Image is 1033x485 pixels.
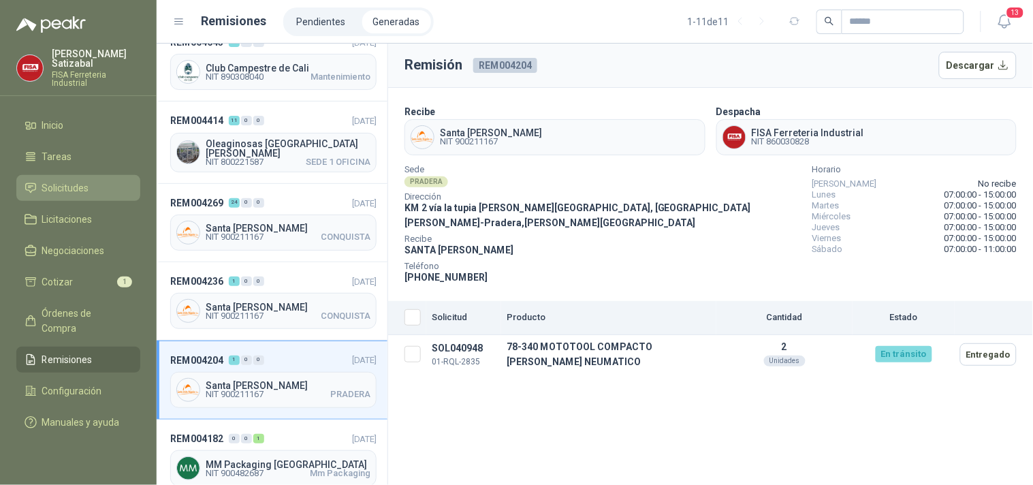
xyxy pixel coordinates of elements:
[752,128,864,138] span: FISA Ferreteria Industrial
[944,222,1017,233] span: 07:00:00 - 15:00:00
[206,460,370,469] span: MM Packaging [GEOGRAPHIC_DATA]
[52,71,140,87] p: FISA Ferreteria Industrial
[404,54,462,76] h3: Remisión
[960,343,1017,366] button: Entregado
[440,128,542,138] span: Santa [PERSON_NAME]
[16,238,140,264] a: Negociaciones
[723,126,746,148] img: Company Logo
[241,434,252,443] div: 0
[404,236,801,242] span: Recibe
[752,138,864,146] span: NIT 860030828
[411,126,434,148] img: Company Logo
[17,55,43,81] img: Company Logo
[229,116,240,125] div: 11
[352,434,377,444] span: [DATE]
[16,378,140,404] a: Configuración
[157,101,387,183] a: REM0044141100[DATE] Company LogoOleaginosas [GEOGRAPHIC_DATA][PERSON_NAME]NIT 800221587SEDE 1 OFI...
[473,58,537,73] span: REM004204
[16,206,140,232] a: Licitaciones
[241,277,252,286] div: 0
[311,73,370,81] span: Mantenimiento
[206,302,370,312] span: Santa [PERSON_NAME]
[404,245,513,255] span: SANTA [PERSON_NAME]
[812,166,1017,173] span: Horario
[229,434,240,443] div: 0
[206,381,370,390] span: Santa [PERSON_NAME]
[404,193,801,200] span: Dirección
[812,200,840,211] span: Martes
[501,301,716,335] th: Producto
[42,212,93,227] span: Licitaciones
[812,189,836,200] span: Lunes
[716,106,761,117] b: Despacha
[177,141,200,163] img: Company Logo
[404,263,801,270] span: Teléfono
[426,335,501,374] td: SOL040948
[16,144,140,170] a: Tareas
[206,73,264,81] span: NIT 890308040
[404,202,751,228] span: KM 2 vía la tupia [PERSON_NAME][GEOGRAPHIC_DATA], [GEOGRAPHIC_DATA][PERSON_NAME] - Pradera , [PER...
[16,175,140,201] a: Solicitudes
[206,390,264,398] span: NIT 900211167
[170,113,223,128] span: REM004414
[812,244,843,255] span: Sábado
[42,149,72,164] span: Tareas
[352,355,377,365] span: [DATE]
[206,158,264,166] span: NIT 800221587
[206,469,264,478] span: NIT 900482687
[170,431,223,446] span: REM004182
[812,222,840,233] span: Jueves
[42,306,127,336] span: Órdenes de Compra
[16,347,140,373] a: Remisiones
[812,211,851,222] span: Miércoles
[177,61,200,83] img: Company Logo
[229,356,240,365] div: 1
[206,63,370,73] span: Club Campestre de Cali
[404,272,488,283] span: [PHONE_NUMBER]
[853,301,955,335] th: Estado
[944,189,1017,200] span: 07:00:00 - 15:00:00
[501,335,716,374] td: 78-340 MOTOTOOL COMPACTO [PERSON_NAME] NEUMATICO
[992,10,1017,34] button: 13
[944,211,1017,222] span: 07:00:00 - 15:00:00
[853,335,955,374] td: En tránsito
[812,233,842,244] span: Viernes
[253,277,264,286] div: 0
[253,356,264,365] div: 0
[206,223,370,233] span: Santa [PERSON_NAME]
[206,312,264,320] span: NIT 900211167
[157,23,387,101] a: REM004643600[DATE] Company LogoClub Campestre de CaliNIT 890308040Mantenimiento
[157,184,387,262] a: REM0042692400[DATE] Company LogoSanta [PERSON_NAME]NIT 900211167CONQUISTA
[117,277,132,287] span: 1
[42,415,120,430] span: Manuales y ayuda
[286,10,357,33] a: Pendientes
[688,11,773,33] div: 1 - 11 de 11
[206,139,370,158] span: Oleaginosas [GEOGRAPHIC_DATA][PERSON_NAME]
[404,166,801,173] span: Sede
[241,356,252,365] div: 0
[716,301,853,335] th: Cantidad
[426,301,501,335] th: Solicitud
[42,118,64,133] span: Inicio
[306,158,370,166] span: SEDE 1 OFICINA
[170,195,223,210] span: REM004269
[229,277,240,286] div: 1
[42,384,102,398] span: Configuración
[229,198,240,208] div: 24
[16,269,140,295] a: Cotizar1
[388,301,426,335] th: Seleccionar/deseleccionar
[944,244,1017,255] span: 07:00:00 - 11:00:00
[253,116,264,125] div: 0
[16,16,86,33] img: Logo peakr
[202,12,267,31] h1: Remisiones
[432,356,496,369] p: 01-RQL-2835
[362,10,431,33] a: Generadas
[177,300,200,322] img: Company Logo
[170,353,223,368] span: REM004204
[825,16,834,26] span: search
[440,138,542,146] span: NIT 900211167
[1006,6,1025,19] span: 13
[876,346,932,362] div: En tránsito
[206,233,264,241] span: NIT 900211167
